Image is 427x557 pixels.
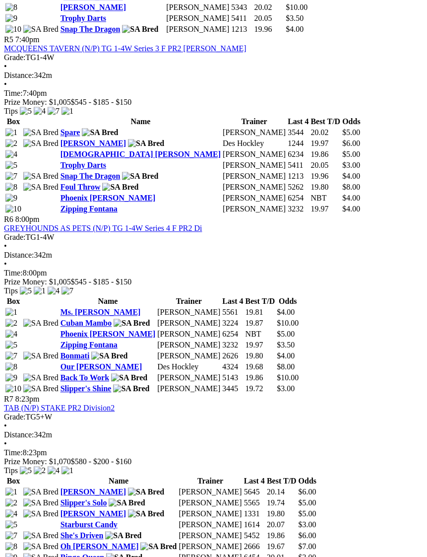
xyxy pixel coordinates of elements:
[179,531,243,541] td: [PERSON_NAME]
[23,128,59,137] img: SA Bred
[23,183,59,192] img: SA Bred
[342,117,361,127] th: Odds
[4,35,13,44] span: R5
[15,395,40,403] span: 8:23pm
[310,204,341,214] td: 19.97
[5,531,17,540] img: 7
[166,24,230,34] td: [PERSON_NAME]
[266,520,297,530] td: 20.07
[244,531,265,541] td: 5452
[61,25,121,33] a: Snap The Dragon
[113,384,149,393] img: SA Bred
[342,194,360,202] span: $4.00
[23,509,59,518] img: SA Bred
[4,89,23,97] span: Time:
[277,308,295,316] span: $4.00
[166,2,230,12] td: [PERSON_NAME]
[245,307,276,317] td: 19.81
[15,35,40,44] span: 7:40pm
[244,542,265,552] td: 2666
[298,476,317,486] th: Odds
[5,498,17,507] img: 2
[5,319,17,328] img: 2
[310,139,341,148] td: 19.97
[286,14,304,22] span: $3.50
[266,487,297,497] td: 20.14
[277,351,295,360] span: $4.00
[5,205,21,213] img: 10
[4,269,423,278] div: 8:00pm
[244,476,265,486] th: Last 4
[179,498,243,508] td: [PERSON_NAME]
[342,128,360,137] span: $5.00
[5,509,17,518] img: 4
[179,476,243,486] th: Trainer
[157,318,221,328] td: [PERSON_NAME]
[20,466,32,475] img: 5
[48,107,60,116] img: 7
[4,242,7,250] span: •
[7,117,20,126] span: Box
[91,351,127,360] img: SA Bred
[61,487,126,496] a: [PERSON_NAME]
[222,384,244,394] td: 3445
[342,172,360,180] span: $4.00
[4,71,423,80] div: 342m
[122,172,158,181] img: SA Bred
[231,24,252,34] td: 1213
[61,3,126,11] a: [PERSON_NAME]
[287,204,309,214] td: 3232
[61,150,221,158] a: [DEMOGRAPHIC_DATA] [PERSON_NAME]
[277,319,299,327] span: $10.00
[5,128,17,137] img: 1
[61,362,142,371] a: Our [PERSON_NAME]
[277,362,295,371] span: $8.00
[245,384,276,394] td: 19.72
[266,509,297,519] td: 19.80
[157,307,221,317] td: [PERSON_NAME]
[287,139,309,148] td: 1244
[254,13,285,23] td: 20.05
[23,487,59,496] img: SA Bred
[61,194,156,202] a: Phoenix [PERSON_NAME]
[310,149,341,159] td: 19.86
[61,205,118,213] a: Zipping Fontana
[15,215,40,223] span: 8:00pm
[105,531,141,540] img: SA Bred
[287,117,309,127] th: Last 4
[60,296,156,306] th: Name
[157,340,221,350] td: [PERSON_NAME]
[286,25,304,33] span: $4.00
[179,509,243,519] td: [PERSON_NAME]
[5,150,17,159] img: 4
[342,205,360,213] span: $4.00
[222,193,286,203] td: [PERSON_NAME]
[23,139,59,148] img: SA Bred
[342,161,360,169] span: $3.00
[23,498,59,507] img: SA Bred
[4,413,26,421] span: Grade:
[23,319,59,328] img: SA Bred
[5,542,17,551] img: 8
[4,224,202,232] a: GREYHOUNDS AS PETS (N/P) TG 1-4W Series 4 F PR2 Di
[61,128,80,137] a: Spare
[222,139,286,148] td: Des Hockley
[166,13,230,23] td: [PERSON_NAME]
[61,351,90,360] a: Bonmati
[61,14,106,22] a: Trophy Darts
[299,520,316,529] span: $3.00
[5,194,17,203] img: 9
[222,204,286,214] td: [PERSON_NAME]
[5,351,17,360] img: 7
[342,150,360,158] span: $5.00
[277,384,295,393] span: $3.00
[4,71,34,79] span: Distance:
[61,509,126,518] a: [PERSON_NAME]
[48,286,60,295] img: 4
[5,139,17,148] img: 2
[287,160,309,170] td: 5411
[5,520,17,529] img: 5
[4,404,115,412] a: TAB (N/P) STAKE PR2 Division2
[222,340,244,350] td: 3232
[71,457,132,466] span: $580 - $200 - $160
